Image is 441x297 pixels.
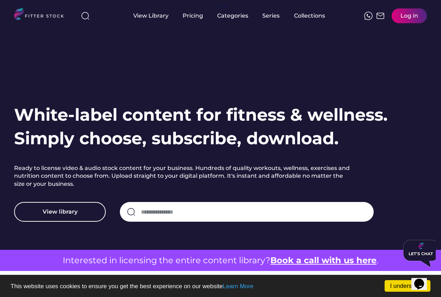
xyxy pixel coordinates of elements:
[294,12,325,20] div: Collections
[217,12,248,20] div: Categories
[14,164,353,188] h2: Ready to license video & audio stock content for your business. Hundreds of quality workouts, wel...
[223,283,253,290] a: Learn More
[133,12,169,20] div: View Library
[364,12,373,20] img: meteor-icons_whatsapp%20%281%29.svg
[376,12,385,20] img: Frame%2051.svg
[127,208,135,216] img: search-normal.svg
[217,4,226,11] div: fvck
[183,12,203,20] div: Pricing
[11,283,430,289] p: This website uses cookies to ensure you get the best experience on our website
[385,280,430,292] a: I understand!
[262,12,280,20] div: Series
[14,8,70,22] img: LOGO.svg
[400,237,436,270] iframe: chat widget
[14,103,388,150] h1: White-label content for fitness & wellness. Simply choose, subscribe, download.
[14,202,106,222] button: View library
[270,255,376,265] a: Book a call with us here
[3,3,38,30] img: Chat attention grabber
[400,12,418,20] div: Log in
[81,12,90,20] img: search-normal%203.svg
[411,269,434,290] iframe: chat widget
